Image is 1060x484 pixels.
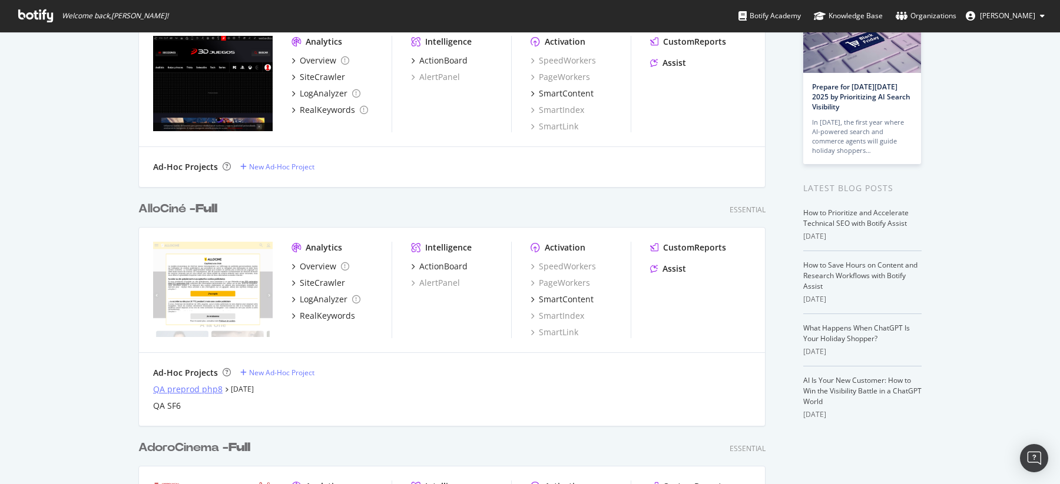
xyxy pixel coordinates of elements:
a: QA preprod php8 [153,383,223,395]
a: [DATE] [231,384,254,394]
a: New Ad-Hoc Project [240,162,314,172]
div: CustomReports [663,36,726,48]
a: ActionBoard [411,55,468,66]
div: Overview [300,55,336,66]
div: Activation [545,36,585,48]
a: AI Is Your New Customer: How to Win the Visibility Battle in a ChatGPT World [803,375,922,406]
a: How to Prioritize and Accelerate Technical SEO with Botify Assist [803,208,909,228]
div: SiteCrawler [300,71,345,83]
span: Welcome back, [PERSON_NAME] ! [62,11,168,21]
div: ActionBoard [419,55,468,66]
div: Essential [730,205,766,215]
a: AdoroCinema -Full [138,439,255,456]
div: ActionBoard [419,261,468,272]
a: RealKeywords [291,310,355,322]
a: Overview [291,261,349,272]
a: LogAnalyzer [291,88,360,99]
div: Essential [730,443,766,453]
a: SmartLink [531,326,578,338]
a: SmartLink [531,121,578,132]
div: [DATE] [803,346,922,357]
div: Organizations [896,10,956,22]
a: PageWorkers [531,71,590,83]
button: [PERSON_NAME] [956,6,1054,25]
a: SpeedWorkers [531,261,596,272]
span: Olivier Gourdin [980,11,1035,21]
a: CustomReports [650,36,726,48]
a: How to Save Hours on Content and Research Workflows with Botify Assist [803,260,917,291]
a: SiteCrawler [291,71,345,83]
img: www.3djuegos.com [153,36,273,131]
a: CustomReports [650,242,726,253]
div: Assist [662,57,686,69]
div: LogAnalyzer [300,293,347,305]
div: New Ad-Hoc Project [249,162,314,172]
div: [DATE] [803,409,922,420]
b: Full [228,442,250,453]
a: ActionBoard [411,261,468,272]
div: Latest Blog Posts [803,182,922,195]
div: RealKeywords [300,104,355,116]
div: [DATE] [803,231,922,242]
a: Prepare for [DATE][DATE] 2025 by Prioritizing AI Search Visibility [812,82,910,112]
div: AdoroCinema - [138,439,250,456]
div: Intelligence [425,242,472,253]
div: Botify Academy [738,10,801,22]
a: SmartContent [531,293,594,305]
div: Overview [300,261,336,272]
div: Activation [545,242,585,253]
a: SiteCrawler [291,277,345,289]
a: SmartIndex [531,104,584,116]
a: SpeedWorkers [531,55,596,66]
a: What Happens When ChatGPT Is Your Holiday Shopper? [803,323,910,343]
div: Open Intercom Messenger [1020,444,1048,472]
div: In [DATE], the first year where AI-powered search and commerce agents will guide holiday shoppers… [812,118,912,155]
div: CustomReports [663,242,726,253]
a: Overview [291,55,349,66]
div: Analytics [306,242,342,253]
div: Ad-Hoc Projects [153,367,218,379]
a: AlertPanel [411,71,460,83]
a: PageWorkers [531,277,590,289]
a: New Ad-Hoc Project [240,368,314,378]
a: QA SF6 [153,400,181,412]
div: LogAnalyzer [300,88,347,99]
b: Full [196,203,217,215]
a: AlloCiné -Full [138,201,222,218]
div: New Ad-Hoc Project [249,368,314,378]
a: AlertPanel [411,277,460,289]
a: RealKeywords [291,104,368,116]
div: [DATE] [803,294,922,305]
div: Analytics [306,36,342,48]
a: Assist [650,57,686,69]
a: SmartIndex [531,310,584,322]
div: AlloCiné - [138,201,217,218]
div: SiteCrawler [300,277,345,289]
img: Prepare for Black Friday 2025 by Prioritizing AI Search Visibility [803,11,921,73]
div: Assist [662,263,686,275]
div: Knowledge Base [814,10,883,22]
a: Assist [650,263,686,275]
a: SmartContent [531,88,594,99]
div: Ad-Hoc Projects [153,161,218,173]
div: SmartContent [539,293,594,305]
div: Intelligence [425,36,472,48]
a: LogAnalyzer [291,293,360,305]
img: www.allocine.fr/ [153,242,273,337]
div: SmartContent [539,88,594,99]
div: RealKeywords [300,310,355,322]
